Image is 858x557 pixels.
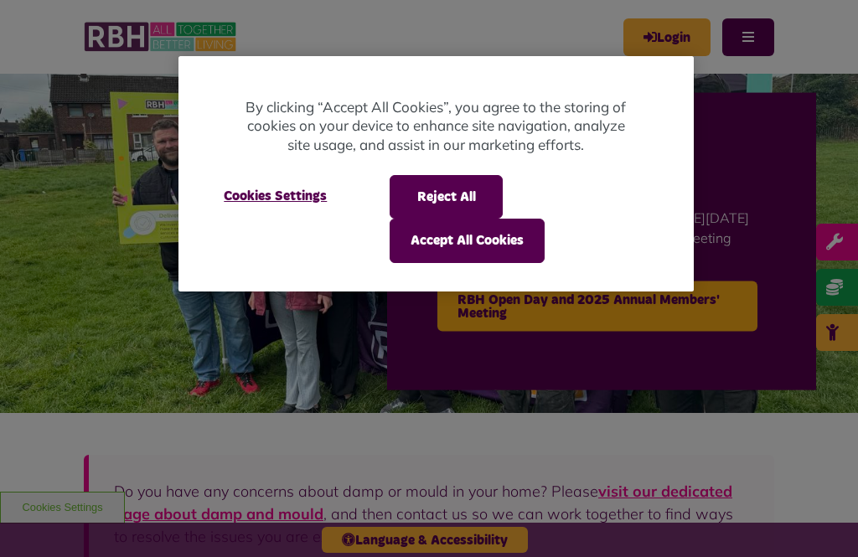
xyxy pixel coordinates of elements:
[204,175,347,217] button: Cookies Settings
[390,175,503,219] button: Reject All
[246,98,626,155] p: By clicking “Accept All Cookies”, you agree to the storing of cookies on your device to enhance s...
[178,56,693,291] div: Cookie banner
[390,219,545,262] button: Accept All Cookies
[178,56,693,291] div: Privacy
